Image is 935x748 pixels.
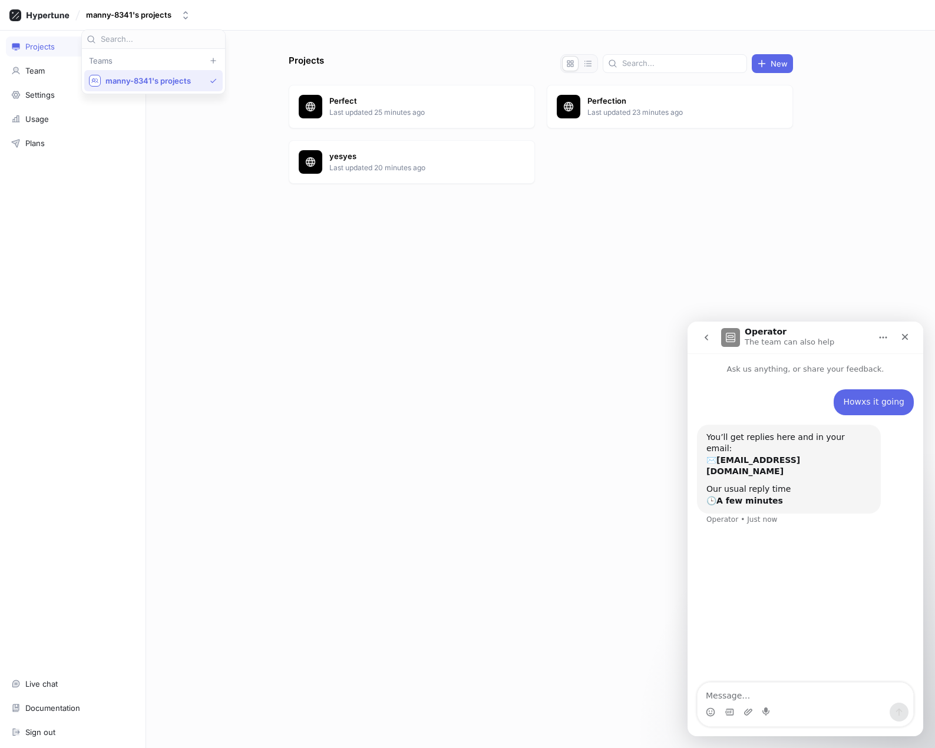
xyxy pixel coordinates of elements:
[771,60,788,67] span: New
[25,703,80,713] div: Documentation
[25,679,58,689] div: Live chat
[688,322,923,736] iframe: Intercom live chat
[587,95,758,107] p: Perfection
[25,42,55,51] div: Projects
[6,37,140,57] a: Projects
[6,85,140,105] a: Settings
[752,54,793,73] button: New
[329,95,500,107] p: Perfect
[25,90,55,100] div: Settings
[25,727,55,737] div: Sign out
[622,58,742,69] input: Search...
[25,138,45,148] div: Plans
[25,114,49,124] div: Usage
[329,107,500,118] p: Last updated 25 minutes ago
[86,10,171,20] div: manny-8341's projects
[6,109,140,129] a: Usage
[289,54,324,73] p: Projects
[6,133,140,153] a: Plans
[329,151,500,163] p: yesyes
[81,5,195,25] button: manny-8341's projects
[6,698,140,718] a: Documentation
[6,61,140,81] a: Team
[329,163,500,173] p: Last updated 20 minutes ago
[25,66,45,75] div: Team
[587,107,758,118] p: Last updated 23 minutes ago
